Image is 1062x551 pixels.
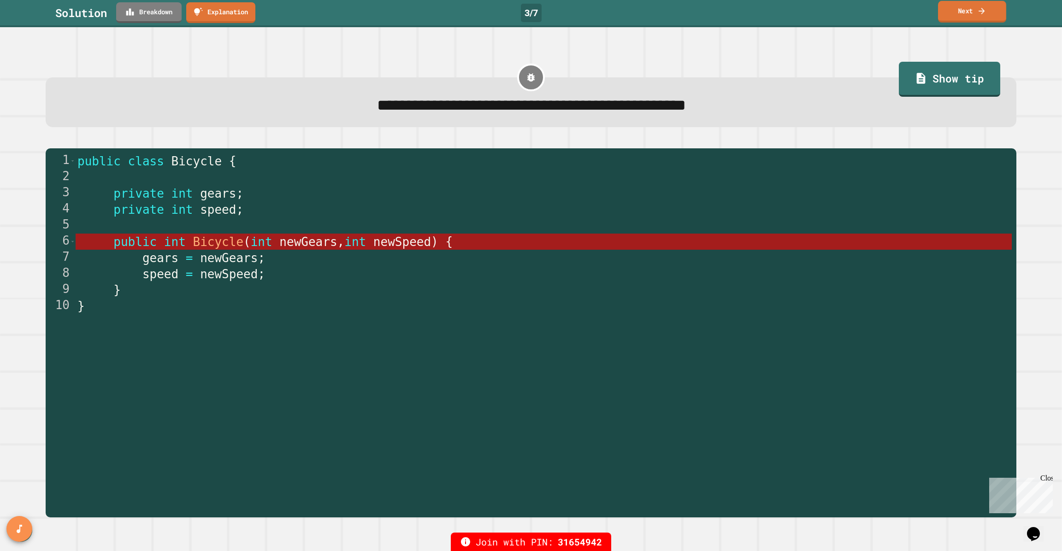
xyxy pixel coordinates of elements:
iframe: chat widget [1023,514,1053,542]
span: private [113,203,164,217]
span: int [344,235,366,249]
div: 8 [46,266,76,282]
button: SpeedDial basic example [6,516,32,542]
span: int [171,187,193,200]
span: newSpeed [373,235,431,249]
span: speed [142,267,178,281]
span: gears [142,251,178,265]
span: speed [200,203,236,217]
div: 1 [46,153,76,169]
span: gears [200,187,236,200]
a: Next [938,1,1006,23]
span: class [128,154,164,168]
div: Join with PIN: [451,533,611,551]
div: 5 [46,217,76,234]
span: Toggle code folding, rows 6 through 9 [70,234,75,250]
span: newGears [279,235,337,249]
span: 31654942 [558,535,602,549]
span: = [186,251,193,265]
span: int [171,203,193,217]
div: 4 [46,201,76,217]
span: newSpeed [200,267,258,281]
div: 2 [46,169,76,185]
span: int [251,235,272,249]
span: private [113,187,164,200]
div: Solution [55,5,107,21]
span: Bicycle [171,154,222,168]
div: 3 / 7 [521,4,542,22]
div: 3 [46,185,76,201]
div: 6 [46,234,76,250]
span: = [186,267,193,281]
div: Chat with us now!Close [4,4,64,59]
div: 7 [46,250,76,266]
div: 9 [46,282,76,298]
div: 10 [46,298,76,314]
span: Toggle code folding, rows 1 through 10 [70,153,75,169]
iframe: chat widget [985,474,1053,513]
a: Breakdown [116,2,182,23]
span: Bicycle [193,235,244,249]
span: public [113,235,157,249]
span: public [77,154,121,168]
span: int [164,235,186,249]
span: newGears [200,251,258,265]
a: Explanation [186,2,255,23]
a: Show tip [899,62,1000,96]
